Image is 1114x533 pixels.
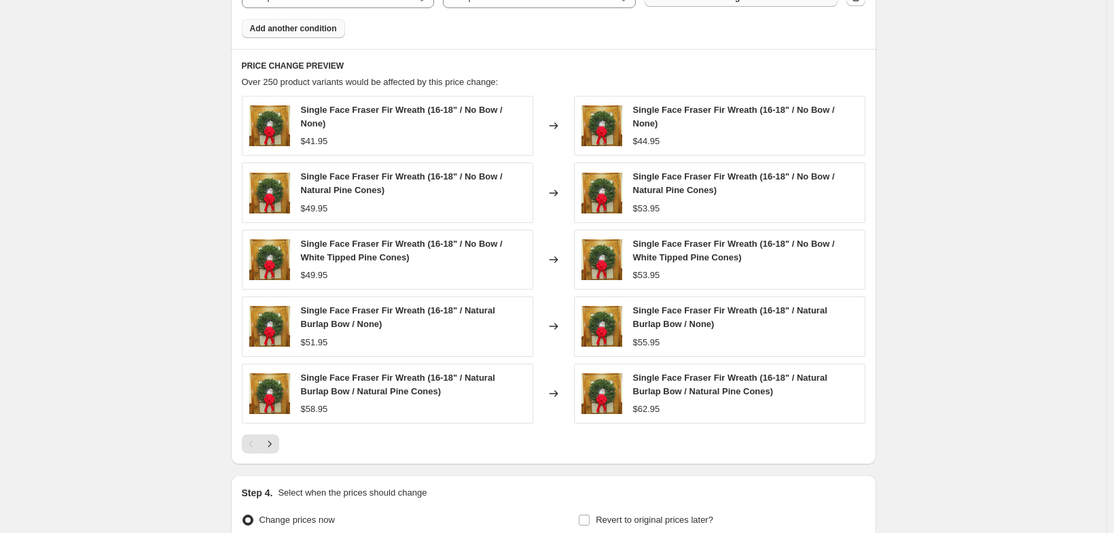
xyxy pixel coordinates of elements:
[301,239,503,262] span: Single Face Fraser Fir Wreath (16-18" / No Bow / White Tipped Pine Cones)
[633,305,827,329] span: Single Face Fraser Fir Wreath (16-18" / Natural Burlap Bow / None)
[301,105,503,128] span: Single Face Fraser Fir Wreath (16-18" / No Bow / None)
[278,486,427,500] p: Select when the prices should change
[633,373,827,396] span: Single Face Fraser Fir Wreath (16-18" / Natural Burlap Bow / Natural Pine Cones)
[633,171,835,195] span: Single Face Fraser Fir Wreath (16-18" / No Bow / Natural Pine Cones)
[301,373,495,396] span: Single Face Fraser Fir Wreath (16-18" / Natural Burlap Bow / Natural Pine Cones)
[242,434,279,453] nav: Pagination
[249,105,290,146] img: single-face-fraser-fir-wreath-22-24-lrg-red-velvet-bow-none-865_80x.jpg
[242,77,499,87] span: Over 250 product variants would be affected by this price change:
[633,135,660,148] div: $44.95
[581,306,622,347] img: single-face-fraser-fir-wreath-22-24-lrg-red-velvet-bow-none-865_80x.jpg
[633,269,660,282] div: $53.95
[301,305,495,329] span: Single Face Fraser Fir Wreath (16-18" / Natural Burlap Bow / None)
[249,373,290,414] img: single-face-fraser-fir-wreath-22-24-lrg-red-velvet-bow-none-865_80x.jpg
[260,434,279,453] button: Next
[301,402,328,416] div: $58.95
[301,336,328,349] div: $51.95
[250,23,337,34] span: Add another condition
[581,173,622,213] img: single-face-fraser-fir-wreath-22-24-lrg-red-velvet-bow-none-865_80x.jpg
[242,61,865,71] h6: PRICE CHANGE PREVIEW
[249,173,290,213] img: single-face-fraser-fir-wreath-22-24-lrg-red-velvet-bow-none-865_80x.jpg
[242,486,273,500] h2: Step 4.
[301,269,328,282] div: $49.95
[249,306,290,347] img: single-face-fraser-fir-wreath-22-24-lrg-red-velvet-bow-none-865_80x.jpg
[249,239,290,280] img: single-face-fraser-fir-wreath-22-24-lrg-red-velvet-bow-none-865_80x.jpg
[581,105,622,146] img: single-face-fraser-fir-wreath-22-24-lrg-red-velvet-bow-none-865_80x.jpg
[596,515,713,525] span: Revert to original prices later?
[242,19,345,38] button: Add another condition
[633,105,835,128] span: Single Face Fraser Fir Wreath (16-18" / No Bow / None)
[301,135,328,148] div: $41.95
[633,239,835,262] span: Single Face Fraser Fir Wreath (16-18" / No Bow / White Tipped Pine Cones)
[633,336,660,349] div: $55.95
[301,202,328,216] div: $49.95
[633,402,660,416] div: $62.95
[581,373,622,414] img: single-face-fraser-fir-wreath-22-24-lrg-red-velvet-bow-none-865_80x.jpg
[633,202,660,216] div: $53.95
[259,515,335,525] span: Change prices now
[301,171,503,195] span: Single Face Fraser Fir Wreath (16-18" / No Bow / Natural Pine Cones)
[581,239,622,280] img: single-face-fraser-fir-wreath-22-24-lrg-red-velvet-bow-none-865_80x.jpg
